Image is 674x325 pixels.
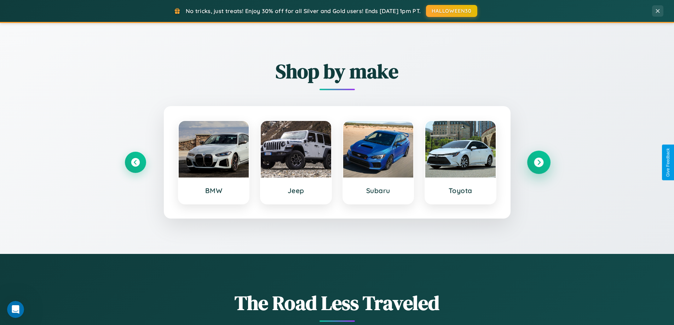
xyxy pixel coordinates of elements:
span: No tricks, just treats! Enjoy 30% off for all Silver and Gold users! Ends [DATE] 1pm PT. [186,7,421,14]
h3: BMW [186,186,242,195]
h3: Subaru [350,186,407,195]
h3: Toyota [432,186,489,195]
div: Give Feedback [666,148,670,177]
h2: Shop by make [125,58,549,85]
h3: Jeep [268,186,324,195]
h1: The Road Less Traveled [125,289,549,317]
iframe: Intercom live chat [7,301,24,318]
button: HALLOWEEN30 [426,5,477,17]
